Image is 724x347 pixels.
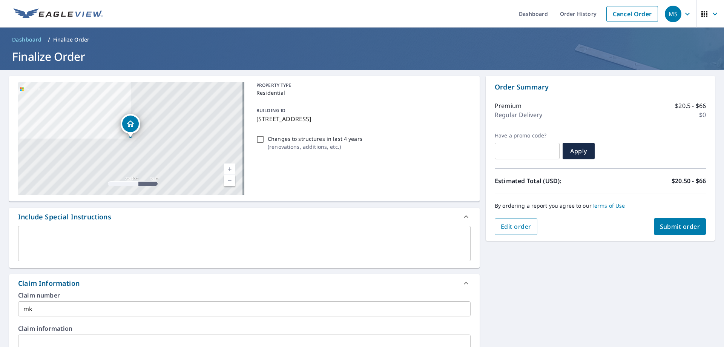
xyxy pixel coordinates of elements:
[256,107,285,114] p: BUILDING ID
[53,36,90,43] p: Finalize Order
[268,143,362,151] p: ( renovations, additions, etc. )
[495,110,542,119] p: Regular Delivery
[592,202,625,209] a: Terms of Use
[9,208,480,226] div: Include Special Instructions
[495,132,560,139] label: Have a promo code?
[563,143,595,159] button: Apply
[569,147,589,155] span: Apply
[495,176,600,185] p: Estimated Total (USD):
[495,202,706,209] p: By ordering a report you agree to our
[18,212,111,222] div: Include Special Instructions
[665,6,681,22] div: MS
[9,34,715,46] nav: breadcrumb
[121,114,140,137] div: Dropped pin, building 1, Residential property, 1911 E 35th St Tulsa, OK 74105
[606,6,658,22] a: Cancel Order
[495,218,537,235] button: Edit order
[495,101,522,110] p: Premium
[224,163,235,175] a: Current Level 17, Zoom In
[224,175,235,186] a: Current Level 17, Zoom Out
[18,278,80,288] div: Claim Information
[699,110,706,119] p: $0
[672,176,706,185] p: $20.50 - $66
[9,274,480,292] div: Claim Information
[654,218,706,235] button: Submit order
[9,49,715,64] h1: Finalize Order
[256,89,468,97] p: Residential
[12,36,42,43] span: Dashboard
[675,101,706,110] p: $20.5 - $66
[660,222,700,231] span: Submit order
[18,325,471,332] label: Claim information
[9,34,45,46] a: Dashboard
[501,222,531,231] span: Edit order
[14,8,103,20] img: EV Logo
[18,292,471,298] label: Claim number
[495,82,706,92] p: Order Summary
[48,35,50,44] li: /
[268,135,362,143] p: Changes to structures in last 4 years
[256,114,468,123] p: [STREET_ADDRESS]
[256,82,468,89] p: PROPERTY TYPE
